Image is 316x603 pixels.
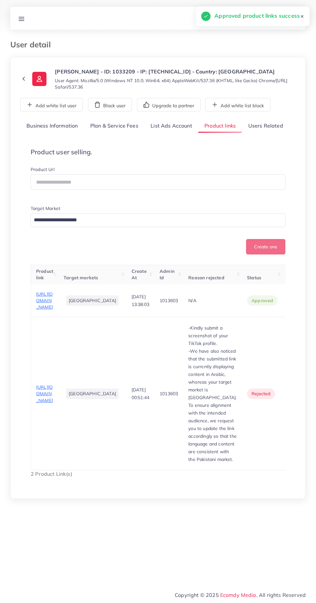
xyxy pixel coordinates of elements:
[20,98,83,111] button: Add white list user
[55,77,296,90] small: User Agent: Mozilla/5.0 (Windows NT 10.0; Win64; x64) AppleWebKit/537.36 (KHTML, like Gecko) Chro...
[256,591,306,599] span: , All rights Reserved
[132,386,149,401] p: [DATE] 00:51:44
[246,239,285,254] button: Create one
[32,72,46,86] img: ic-user-info.36bf1079.svg
[84,119,144,133] a: Plan & Service Fees
[31,205,60,212] label: Target Market
[188,324,237,347] p: -Kindly submit a screenshot of your TikTok profile.
[32,215,277,225] input: Search for option
[175,591,306,599] span: Copyright © 2025
[132,293,149,308] p: [DATE] 13:38:03
[144,119,198,133] a: List Ads Account
[31,213,285,227] div: Search for option
[36,291,53,310] span: [URL][DOMAIN_NAME]
[160,390,178,397] p: 1013603
[188,347,237,463] p: -We have also noticed that the submitted link is currently displaying content in Arabic, whereas ...
[198,119,242,133] a: Product links
[20,119,84,133] a: Business Information
[242,119,289,133] a: Users Related
[220,592,256,598] a: Ecomdy Media
[205,98,271,111] button: Add white list block
[188,275,224,281] span: Reason rejected
[247,275,261,281] span: Status
[214,12,300,20] h5: Approved product links success
[88,98,132,111] button: Block user
[188,298,196,303] span: N/A
[66,295,119,306] li: [GEOGRAPHIC_DATA]
[36,268,53,281] span: Product link
[31,166,54,173] label: Product Url
[160,268,174,281] span: Admin Id
[36,384,53,403] span: [URL][DOMAIN_NAME]
[31,471,72,477] span: 2 Product Link(s)
[137,98,201,111] button: Upgrade to partner
[31,148,285,156] h4: Product user selling.
[55,68,296,75] p: [PERSON_NAME] - ID: 1033209 - IP: [TECHNICAL_ID] - Country: [GEOGRAPHIC_DATA]
[10,40,56,49] h3: User detail
[66,388,119,399] li: [GEOGRAPHIC_DATA]
[252,390,271,397] span: rejected
[132,268,147,281] span: Create At
[160,297,178,304] p: 1013603
[64,275,98,281] span: Target markets
[252,297,273,304] span: approved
